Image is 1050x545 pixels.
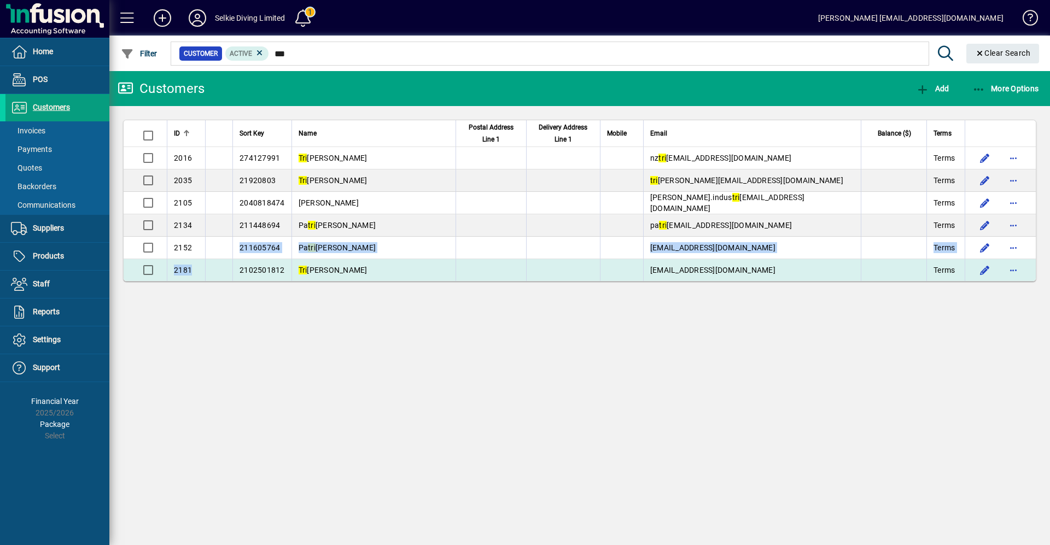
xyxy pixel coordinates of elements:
[299,243,376,252] span: Pa [PERSON_NAME]
[308,243,316,252] em: tri
[1005,261,1022,279] button: More options
[5,140,109,159] a: Payments
[5,38,109,66] a: Home
[934,242,955,253] span: Terms
[240,127,264,139] span: Sort Key
[934,127,952,139] span: Terms
[33,363,60,372] span: Support
[5,326,109,354] a: Settings
[934,153,955,163] span: Terms
[118,44,160,63] button: Filter
[240,154,280,162] span: 274127991
[174,154,192,162] span: 2016
[299,127,449,139] div: Name
[533,121,593,145] span: Delivery Address Line 1
[174,243,192,252] span: 2152
[878,127,911,139] span: Balance ($)
[174,221,192,230] span: 2134
[934,175,955,186] span: Terms
[33,307,60,316] span: Reports
[607,127,637,139] div: Mobile
[33,47,53,56] span: Home
[1005,149,1022,167] button: More options
[11,201,75,209] span: Communications
[145,8,180,28] button: Add
[650,176,843,185] span: [PERSON_NAME][EMAIL_ADDRESS][DOMAIN_NAME]
[11,126,45,135] span: Invoices
[650,221,792,230] span: pa [EMAIL_ADDRESS][DOMAIN_NAME]
[184,48,218,59] span: Customer
[118,80,205,97] div: Customers
[33,103,70,112] span: Customers
[33,224,64,232] span: Suppliers
[299,154,307,162] em: Tri
[913,79,952,98] button: Add
[5,243,109,270] a: Products
[230,50,252,57] span: Active
[11,163,42,172] span: Quotes
[1005,216,1022,234] button: More options
[975,49,1031,57] span: Clear Search
[5,196,109,214] a: Communications
[916,84,949,93] span: Add
[174,266,192,274] span: 2181
[299,198,359,207] span: [PERSON_NAME]
[11,182,56,191] span: Backorders
[976,216,994,234] button: Edit
[818,9,1004,27] div: [PERSON_NAME] [EMAIL_ADDRESS][DOMAIN_NAME]
[659,221,667,230] em: tri
[658,154,666,162] em: tri
[33,251,64,260] span: Products
[240,243,280,252] span: 211605764
[463,121,520,145] span: Postal Address Line 1
[650,266,775,274] span: [EMAIL_ADDRESS][DOMAIN_NAME]
[650,127,854,139] div: Email
[934,265,955,276] span: Terms
[299,176,307,185] em: Tri
[976,194,994,212] button: Edit
[976,172,994,189] button: Edit
[650,176,658,185] em: tri
[121,49,157,58] span: Filter
[33,279,50,288] span: Staff
[1005,172,1022,189] button: More options
[934,197,955,208] span: Terms
[5,354,109,382] a: Support
[5,121,109,140] a: Invoices
[299,154,367,162] span: [PERSON_NAME]
[972,84,1039,93] span: More Options
[40,420,69,429] span: Package
[174,127,180,139] span: ID
[976,149,994,167] button: Edit
[308,221,316,230] em: tri
[174,198,192,207] span: 2105
[174,127,199,139] div: ID
[607,127,627,139] span: Mobile
[240,198,285,207] span: 2040818474
[650,127,667,139] span: Email
[240,221,280,230] span: 211448694
[5,66,109,93] a: POS
[299,127,317,139] span: Name
[1014,2,1036,38] a: Knowledge Base
[5,271,109,298] a: Staff
[240,266,285,274] span: 2102501812
[240,176,276,185] span: 21920803
[299,176,367,185] span: [PERSON_NAME]
[1005,239,1022,256] button: More options
[650,193,804,213] span: [PERSON_NAME].indus [EMAIL_ADDRESS][DOMAIN_NAME]
[966,44,1040,63] button: Clear
[225,46,269,61] mat-chip: Activation Status: Active
[299,266,307,274] em: Tri
[299,266,367,274] span: [PERSON_NAME]
[11,145,52,154] span: Payments
[5,215,109,242] a: Suppliers
[33,335,61,344] span: Settings
[970,79,1042,98] button: More Options
[5,159,109,177] a: Quotes
[650,154,791,162] span: nz [EMAIL_ADDRESS][DOMAIN_NAME]
[180,8,215,28] button: Profile
[868,127,921,139] div: Balance ($)
[215,9,285,27] div: Selkie Diving Limited
[5,177,109,196] a: Backorders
